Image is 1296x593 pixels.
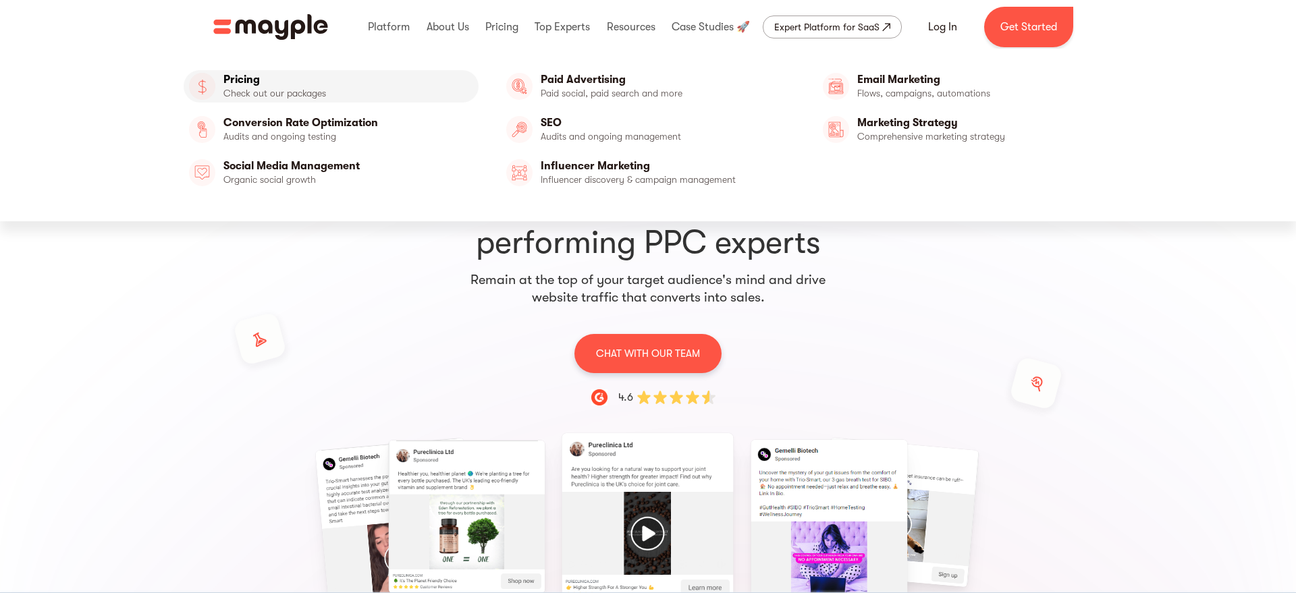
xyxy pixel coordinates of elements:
img: Mayple logo [213,14,328,40]
a: Get Started [984,7,1073,47]
a: Log In [912,11,973,43]
div: Platform [364,5,413,49]
div: 5 / 15 [936,444,1085,581]
div: 3 / 15 [573,444,722,589]
div: Resources [603,5,659,49]
a: Expert Platform for SaaS [763,16,902,38]
a: CHAT WITH OUR TEAM [574,333,722,373]
div: 4.6 [618,389,633,405]
p: Remain at the top of your target audience's mind and drive website traffic that converts into sales. [470,271,826,306]
div: Pricing [482,5,522,49]
iframe: Chat Widget [1081,447,1296,593]
p: CHAT WITH OUR TEAM [596,345,700,362]
div: 2 / 15 [392,444,541,590]
div: Top Experts [531,5,593,49]
a: home [213,14,328,40]
div: About Us [423,5,473,49]
div: Expert Platform for SaaS [774,19,880,35]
